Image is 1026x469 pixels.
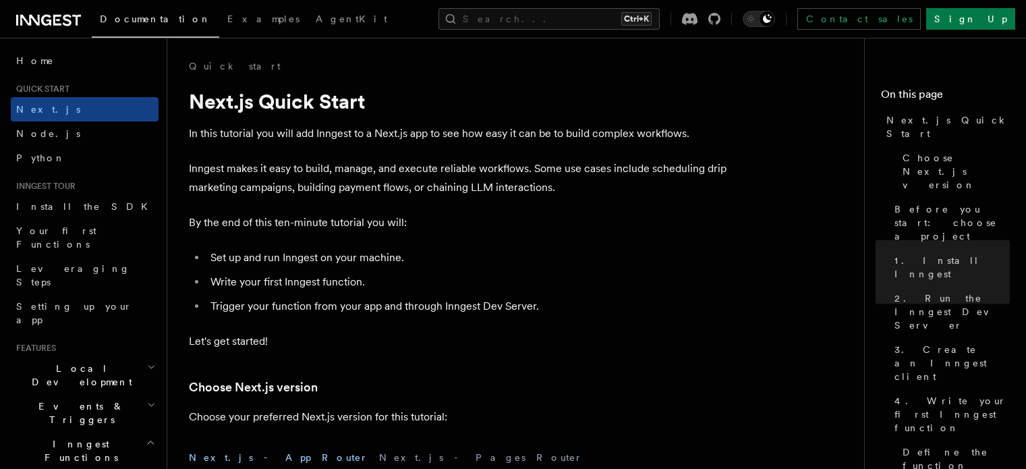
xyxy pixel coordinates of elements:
[889,248,1010,286] a: 1. Install Inngest
[11,121,159,146] a: Node.js
[926,8,1015,30] a: Sign Up
[16,301,132,325] span: Setting up your app
[797,8,921,30] a: Contact sales
[889,286,1010,337] a: 2. Run the Inngest Dev Server
[227,13,300,24] span: Examples
[894,202,1010,243] span: Before you start: choose a project
[11,356,159,394] button: Local Development
[889,337,1010,389] a: 3. Create an Inngest client
[189,332,729,351] p: Let's get started!
[11,394,159,432] button: Events & Triggers
[316,13,387,24] span: AgentKit
[206,297,729,316] li: Trigger your function from your app and through Inngest Dev Server.
[16,225,96,250] span: Your first Functions
[11,84,69,94] span: Quick start
[100,13,211,24] span: Documentation
[11,219,159,256] a: Your first Functions
[11,437,146,464] span: Inngest Functions
[189,89,729,113] h1: Next.js Quick Start
[894,394,1010,435] span: 4. Write your first Inngest function
[11,399,147,426] span: Events & Triggers
[11,97,159,121] a: Next.js
[206,248,729,267] li: Set up and run Inngest on your machine.
[189,124,729,143] p: In this tutorial you will add Inngest to a Next.js app to see how easy it can be to build complex...
[16,153,65,163] span: Python
[894,343,1010,383] span: 3. Create an Inngest client
[189,59,281,73] a: Quick start
[206,273,729,292] li: Write your first Inngest function.
[886,113,1010,140] span: Next.js Quick Start
[92,4,219,38] a: Documentation
[881,86,1010,108] h4: On this page
[621,12,652,26] kbd: Ctrl+K
[897,146,1010,197] a: Choose Next.js version
[11,49,159,73] a: Home
[881,108,1010,146] a: Next.js Quick Start
[11,194,159,219] a: Install the SDK
[894,292,1010,332] span: 2. Run the Inngest Dev Server
[11,294,159,332] a: Setting up your app
[903,151,1010,192] span: Choose Next.js version
[11,146,159,170] a: Python
[889,197,1010,248] a: Before you start: choose a project
[16,263,130,287] span: Leveraging Steps
[743,11,775,27] button: Toggle dark mode
[189,408,729,426] p: Choose your preferred Next.js version for this tutorial:
[889,389,1010,440] a: 4. Write your first Inngest function
[189,213,729,232] p: By the end of this ten-minute tutorial you will:
[11,181,76,192] span: Inngest tour
[189,378,318,397] a: Choose Next.js version
[11,362,147,389] span: Local Development
[16,104,80,115] span: Next.js
[16,128,80,139] span: Node.js
[11,256,159,294] a: Leveraging Steps
[16,54,54,67] span: Home
[11,343,56,354] span: Features
[219,4,308,36] a: Examples
[894,254,1010,281] span: 1. Install Inngest
[308,4,395,36] a: AgentKit
[189,159,729,197] p: Inngest makes it easy to build, manage, and execute reliable workflows. Some use cases include sc...
[438,8,660,30] button: Search...Ctrl+K
[16,201,156,212] span: Install the SDK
